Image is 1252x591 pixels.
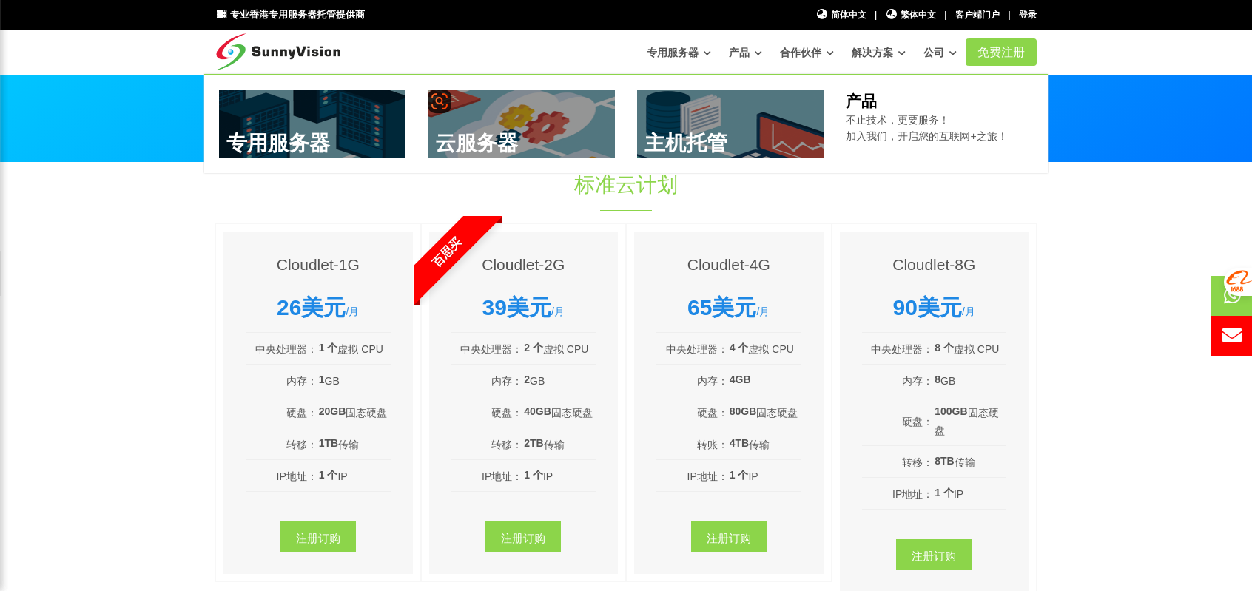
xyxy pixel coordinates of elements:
[901,10,936,20] font: 繁体中文
[730,374,751,385] font: 4GB
[875,10,877,20] font: |
[346,305,359,317] font: /月
[491,407,522,419] font: 硬盘：
[277,256,360,273] font: Cloudlet-1G
[697,407,728,419] font: 硬盘：
[749,439,770,450] font: 传输
[935,342,954,354] font: 8 个
[277,295,346,320] font: 26美元
[280,521,356,552] a: 注册订购
[230,9,365,20] font: 专业香港专用服务器托管提供商
[319,437,338,449] font: 1TB
[687,295,756,320] font: 65美元
[687,256,770,273] font: Cloudlet-4G
[871,343,933,355] font: 中央处理器：
[815,8,866,22] a: 简体中文
[846,130,1007,142] font: 加入我们，开启您的互联网+之旅！
[319,374,325,385] font: 1
[893,295,962,320] font: 90美元
[482,295,551,320] font: 39美元
[954,488,963,500] font: IP
[955,456,975,468] font: 传输
[846,92,877,109] font: 产品
[429,234,463,269] font: 百思买
[748,470,758,482] font: IP
[551,305,565,317] font: /月
[935,487,954,499] font: 1 个
[730,342,749,354] font: 4 个
[730,469,749,481] font: 1 个
[954,343,999,355] font: 虚拟 CPU
[697,375,728,387] font: 内存：
[902,375,933,387] font: 内存：
[966,38,1037,66] a: 免费注册
[756,305,770,317] font: /月
[935,407,998,436] font: 固态硬盘
[923,47,944,58] font: 公司
[944,10,946,20] font: |
[319,469,338,481] font: 1 个
[543,470,553,482] font: IP
[977,46,1025,58] font: 免费注册
[756,407,798,419] font: 固态硬盘
[524,437,543,449] font: 2TB
[912,549,956,561] font: 注册订购
[286,407,317,419] font: 硬盘：
[482,256,565,273] font: Cloudlet-2G
[482,470,522,482] font: IP地址：
[255,343,317,355] font: 中央处理器：
[955,10,1000,20] font: 客户端门户
[277,470,317,482] font: IP地址：
[647,39,711,66] a: 专用服务器
[338,439,359,450] font: 传输
[460,343,522,355] font: 中央处理器：
[346,407,387,419] font: 固态硬盘
[748,343,793,355] font: 虚拟 CPU
[491,439,522,450] font: 转移：
[319,342,338,354] font: 1 个
[501,531,545,544] font: 注册订购
[892,488,933,500] font: IP地址：
[574,173,678,196] font: 标准云计划
[286,375,317,387] font: 内存：
[286,439,317,450] font: 转移：
[852,39,906,66] a: 解决方案
[296,531,340,544] font: 注册订购
[935,455,954,467] font: 8TB
[691,521,767,552] a: 注册订购
[204,74,1048,173] div: 专用服务器
[852,47,893,58] font: 解决方案
[530,375,545,387] font: GB
[1019,10,1037,20] a: 登录
[729,39,762,66] a: 产品
[892,256,975,273] font: Cloudlet-8G
[647,47,699,58] font: 专用服务器
[697,439,728,450] font: 转账：
[431,92,448,110] img: svg+xml,%3Csvg%20xmlns%3D%22http%3A%2F%2Fwww.w3.org%2F2000%2Fsvg%22%20width%3D%2224%22%20height%3...
[524,342,543,354] font: 2 个
[1008,10,1010,20] font: |
[524,469,543,481] font: 1 个
[707,531,751,544] font: 注册订购
[886,8,937,22] a: 繁体中文
[319,405,346,417] font: 20GB
[687,470,728,482] font: IP地址：
[337,343,383,355] font: 虚拟 CPU
[524,374,530,385] font: 2
[780,39,834,66] a: 合作伙伴
[524,405,551,417] font: 40GB
[729,47,750,58] font: 产品
[940,375,955,387] font: GB
[780,47,821,58] font: 合作伙伴
[325,375,340,387] font: GB
[902,456,933,468] font: 转移：
[896,539,972,570] a: 注册订购
[923,39,957,66] a: 公司
[666,343,728,355] font: 中央处理器：
[730,405,757,417] font: 80GB
[730,437,749,449] font: 4TB
[485,521,561,552] a: 注册订购
[935,374,940,385] font: 8
[935,405,967,417] font: 100GB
